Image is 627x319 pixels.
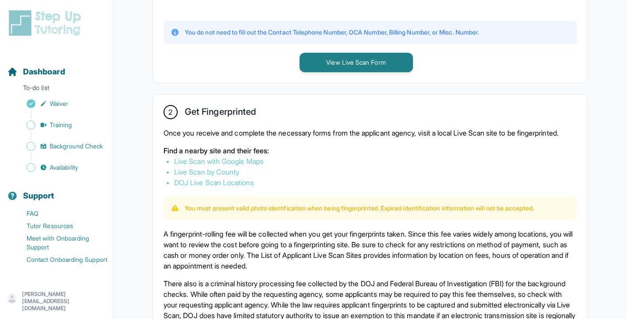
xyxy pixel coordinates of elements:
button: Dashboard [4,51,109,82]
p: Once you receive and complete the necessary forms from the applicant agency, visit a local Live S... [164,128,577,138]
span: Support [23,190,55,202]
h2: Get Fingerprinted [185,106,256,121]
span: Training [50,121,72,129]
span: Availability [50,163,78,172]
a: DOJ Live Scan Locations [174,178,254,187]
a: Meet with Onboarding Support [7,232,113,253]
a: Contact Onboarding Support [7,253,113,266]
span: Dashboard [23,66,65,78]
a: Dashboard [7,66,65,78]
p: A fingerprint-rolling fee will be collected when you get your fingerprints taken. Since this fee ... [164,229,577,271]
a: View Live Scan Form [300,58,413,66]
a: Tutor Resources [7,220,113,232]
a: Availability [7,161,113,174]
a: Waiver [7,97,113,110]
span: Waiver [50,99,68,108]
p: [PERSON_NAME][EMAIL_ADDRESS][DOMAIN_NAME] [22,291,106,312]
a: Background Check [7,140,113,152]
img: logo [7,9,86,37]
a: Training [7,119,113,131]
span: 2 [168,107,172,117]
a: Live Scan with Google Maps [174,157,264,166]
button: [PERSON_NAME][EMAIL_ADDRESS][DOMAIN_NAME] [7,291,106,312]
p: You must present valid photo identification when being fingerprinted. Expired identification info... [185,204,534,213]
p: To-do list [4,83,109,96]
button: View Live Scan Form [300,53,413,72]
p: Find a nearby site and their fees: [164,145,577,156]
p: You do not need to fill out the Contact Telephone Number, OCA Number, Billing Number, or Misc. Nu... [185,28,479,37]
a: Live Scan by County [174,167,239,176]
a: FAQ [7,207,113,220]
button: Support [4,175,109,206]
span: Background Check [50,142,103,151]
